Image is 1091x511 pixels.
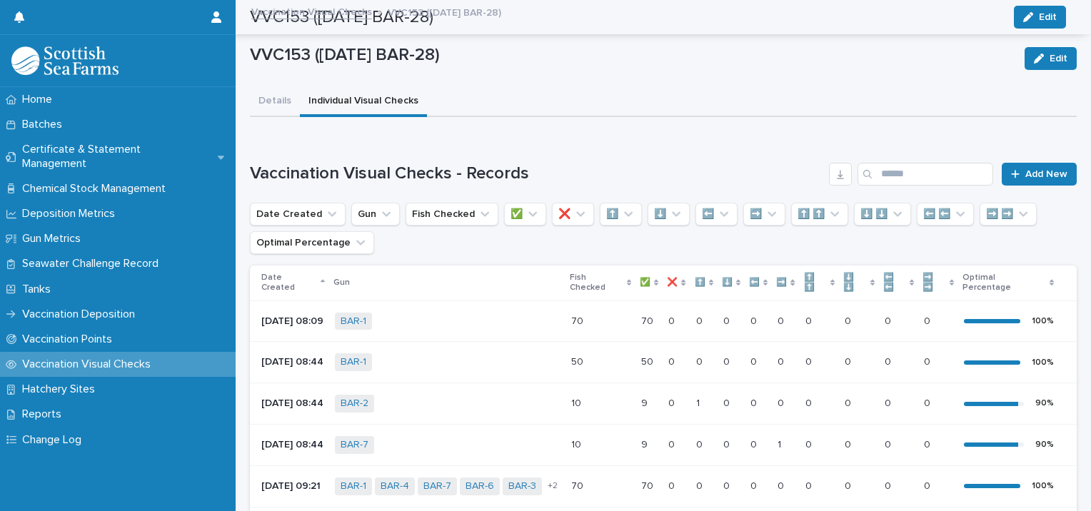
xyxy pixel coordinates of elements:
p: 0 [845,313,854,328]
button: ⬇️ [648,203,690,226]
a: BAR-4 [381,480,409,492]
span: Edit [1050,54,1067,64]
p: 0 [845,436,854,451]
a: BAR-7 [341,439,368,451]
p: Reports [16,408,73,421]
p: 0 [924,313,933,328]
p: 0 [805,436,815,451]
h1: Vaccination Visual Checks - Records [250,163,823,184]
p: 0 [668,395,678,410]
button: ⬆️ ⬆️ [791,203,848,226]
p: 0 [885,395,894,410]
tr: [DATE] 08:44BAR-2 1010 99 00 11 00 00 00 00 00 00 00 90% [250,383,1077,425]
p: 0 [723,395,733,410]
p: 0 [668,313,678,328]
p: 0 [696,353,705,368]
p: 0 [723,313,733,328]
p: Chemical Stock Management [16,182,177,196]
p: 0 [805,477,815,492]
p: [DATE] 09:21 [261,480,323,492]
p: 0 [750,353,760,368]
button: Details [250,87,300,117]
p: 70 [571,477,586,492]
button: ✅ [504,203,546,226]
p: ⬆️ [695,275,705,290]
div: 100 % [1032,358,1054,368]
p: Vaccination Deposition [16,308,146,321]
tr: [DATE] 08:44BAR-1 5050 5050 00 00 00 00 00 00 00 00 00 100% [250,342,1077,383]
p: Fish Checked [570,270,623,296]
p: 0 [750,477,760,492]
button: ❌ [552,203,594,226]
p: 50 [641,353,656,368]
p: 0 [924,395,933,410]
p: 0 [924,353,933,368]
p: 0 [885,436,894,451]
p: 10 [571,436,584,451]
p: Vaccination Visual Checks [16,358,162,371]
p: ⬇️ [722,275,733,290]
p: 0 [696,313,705,328]
p: VVC153 ([DATE] BAR-28) [250,45,1013,66]
p: ❌ [667,275,678,290]
button: ⬅️ [695,203,738,226]
p: 0 [845,353,854,368]
p: 0 [668,477,678,492]
p: Deposition Metrics [16,207,126,221]
p: 0 [778,313,787,328]
p: [DATE] 08:09 [261,315,323,328]
p: [DATE] 08:44 [261,439,323,451]
p: 0 [885,353,894,368]
button: Date Created [250,203,346,226]
p: 0 [696,477,705,492]
tr: [DATE] 08:44BAR-7 1010 99 00 00 00 00 11 00 00 00 00 90% [250,424,1077,465]
p: 0 [668,353,678,368]
p: 0 [696,436,705,451]
button: ⬅️ ⬅️ [917,203,974,226]
p: 1 [778,436,784,451]
button: Fish Checked [406,203,498,226]
p: 70 [641,313,656,328]
button: ➡️ [743,203,785,226]
p: 0 [845,395,854,410]
p: 0 [778,477,787,492]
p: 0 [778,395,787,410]
a: BAR-1 [341,480,366,492]
p: 0 [723,436,733,451]
p: Home [16,93,64,106]
p: [DATE] 08:44 [261,398,323,410]
button: Gun [351,203,400,226]
div: 90 % [1035,440,1054,450]
a: BAR-2 [341,398,368,410]
div: 100 % [1032,316,1054,326]
p: ⬅️ ⬅️ [883,270,906,296]
img: uOABhIYSsOPhGJQdTwEw [11,46,119,75]
a: BAR-1 [341,315,366,328]
p: ➡️ ➡️ [922,270,945,296]
p: 0 [805,353,815,368]
p: VVC153 ([DATE] BAR-28) [388,4,501,19]
button: Individual Visual Checks [300,87,427,117]
p: Gun Metrics [16,232,92,246]
input: Search [858,163,993,186]
a: BAR-7 [423,480,451,492]
p: 0 [924,477,933,492]
p: ➡️ [776,275,787,290]
p: 1 [696,395,703,410]
p: 0 [845,477,854,492]
p: Optimal Percentage [962,270,1046,296]
p: Gun [333,275,350,290]
button: ➡️ ➡️ [980,203,1037,226]
p: 0 [723,353,733,368]
p: ⬅️ [749,275,760,290]
button: ⬇️ ⬇️ [854,203,911,226]
p: 0 [805,395,815,410]
button: Optimal Percentage [250,231,374,254]
a: Vaccination Visual Checks [251,3,372,19]
span: + 2 [548,482,558,490]
a: BAR-6 [466,480,494,492]
p: 70 [571,313,586,328]
button: ⬆️ [600,203,642,226]
p: Batches [16,118,74,131]
p: Change Log [16,433,93,447]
